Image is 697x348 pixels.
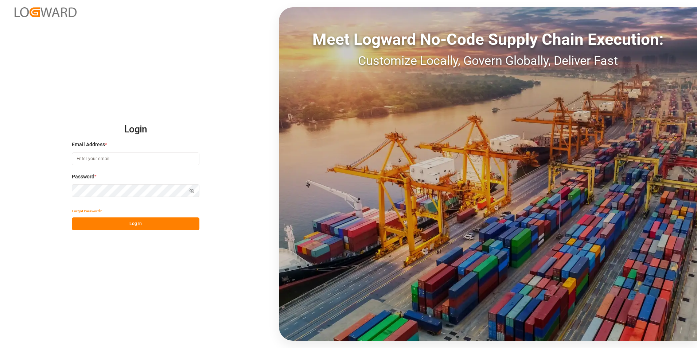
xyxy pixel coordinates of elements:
[72,152,199,165] input: Enter your email
[279,51,697,70] div: Customize Locally, Govern Globally, Deliver Fast
[72,141,105,148] span: Email Address
[72,205,102,217] button: Forgot Password?
[72,118,199,141] h2: Login
[15,7,77,17] img: Logward_new_orange.png
[72,173,94,181] span: Password
[279,27,697,51] div: Meet Logward No-Code Supply Chain Execution:
[72,217,199,230] button: Log In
